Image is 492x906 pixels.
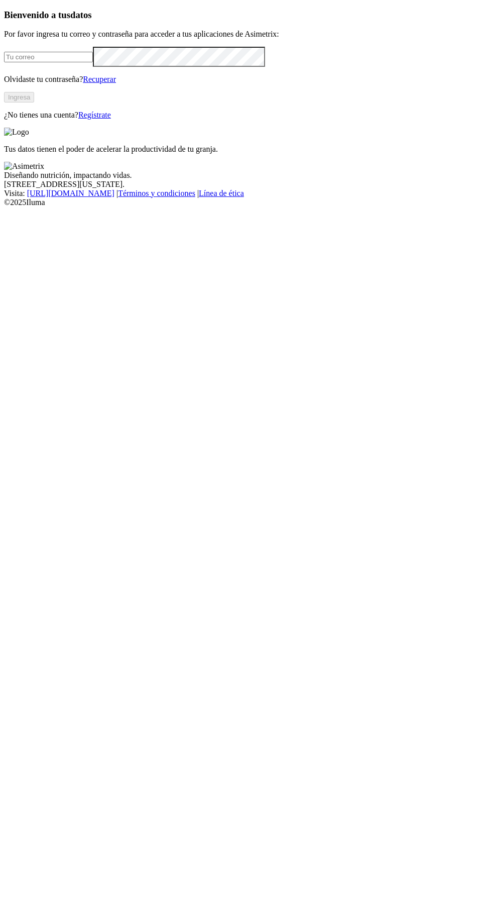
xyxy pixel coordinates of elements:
[4,171,488,180] div: Diseñando nutrición, impactando vidas.
[4,180,488,189] div: [STREET_ADDRESS][US_STATE].
[118,189,195,197] a: Términos y condiciones
[4,30,488,39] p: Por favor ingresa tu correo y contraseña para acceder a tus aplicaciones de Asimetrix:
[70,10,92,20] span: datos
[4,10,488,21] h3: Bienvenido a tus
[4,162,44,171] img: Asimetrix
[4,52,93,62] input: Tu correo
[4,92,34,103] button: Ingresa
[78,111,111,119] a: Regístrate
[4,145,488,154] p: Tus datos tienen el poder de acelerar la productividad de tu granja.
[4,128,29,137] img: Logo
[4,189,488,198] div: Visita : | |
[4,111,488,120] p: ¿No tienes una cuenta?
[27,189,114,197] a: [URL][DOMAIN_NAME]
[199,189,244,197] a: Línea de ética
[4,198,488,207] div: © 2025 Iluma
[83,75,116,83] a: Recuperar
[4,75,488,84] p: Olvidaste tu contraseña?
